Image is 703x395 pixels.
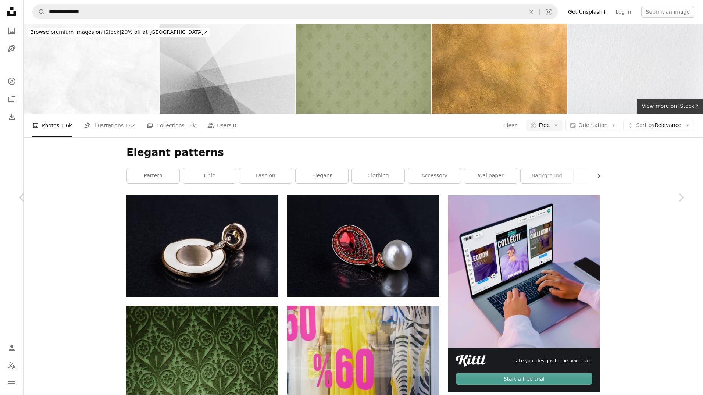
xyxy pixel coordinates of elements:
a: Illustrations [4,41,19,56]
button: Visual search [540,5,557,19]
a: Browse premium images on iStock|20% off at [GEOGRAPHIC_DATA]↗ [24,24,214,41]
a: Illustrations 182 [84,114,135,137]
img: file-1719664968387-83d5a3f4d758image [448,195,600,347]
img: Black white light gray silver abstract background. Geometric shape. Line stripe corner facet tria... [160,24,295,114]
span: 182 [125,121,135,129]
span: Relevance [636,122,681,129]
button: Orientation [565,120,620,131]
a: Take your designs to the next level.Start a free trial [448,195,600,392]
span: 18k [186,121,196,129]
button: Clear [523,5,539,19]
button: Search Unsplash [33,5,45,19]
img: file-1711049718225-ad48364186d3image [456,355,486,367]
a: a close up of a brooch with a pearl [287,242,439,249]
button: scroll list to the right [592,168,600,183]
a: wallpaper [464,168,517,183]
button: Clear [503,120,517,131]
span: Browse premium images on iStock | [30,29,121,35]
a: clothing [352,168,404,183]
button: Submit an image [641,6,694,18]
span: Free [539,122,550,129]
a: a close up of a gold and white object on a black surface [126,242,278,249]
a: chic [183,168,236,183]
button: Free [526,120,563,131]
span: 0 [233,121,236,129]
a: Download History [4,109,19,124]
a: View more on iStock↗ [637,99,703,114]
a: Photos [4,24,19,38]
span: Orientation [578,122,607,128]
img: a close up of a gold and white object on a black surface [126,195,278,296]
a: fashion [239,168,292,183]
a: A window display with a number of mannequins [287,353,439,359]
button: Menu [4,376,19,391]
a: Get Unsplash+ [564,6,611,18]
span: Sort by [636,122,654,128]
a: Users 0 [207,114,236,137]
div: Start a free trial [456,373,592,385]
span: View more on iStock ↗ [642,103,699,109]
a: elegant [296,168,348,183]
a: Collections 18k [147,114,196,137]
img: Abstract brass metal plate structured background XXL [432,24,567,114]
img: a close up of a brooch with a pearl [287,195,439,296]
a: accessory [408,168,461,183]
a: Log in / Sign up [4,341,19,355]
form: Find visuals sitewide [32,4,558,19]
a: vector [577,168,629,183]
h1: Elegant patterns [126,146,600,159]
button: Sort byRelevance [623,120,694,131]
a: background [521,168,573,183]
img: Marble Abstract Christmas White Gray Grunge Texture Wave Pattern Snow Ice Floe Hill Silver Winter... [24,24,159,114]
button: Language [4,358,19,373]
span: 20% off at [GEOGRAPHIC_DATA] ↗ [30,29,208,35]
a: Explore [4,74,19,89]
a: Log in [611,6,635,18]
a: Next [659,162,703,233]
img: green textured paper with symbol background texture [296,24,431,114]
span: Take your designs to the next level. [514,358,592,364]
a: pattern [127,168,179,183]
img: Background from white paper texture. Bright exclusive background, pattern close-up. [568,24,703,114]
a: Collections [4,92,19,106]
